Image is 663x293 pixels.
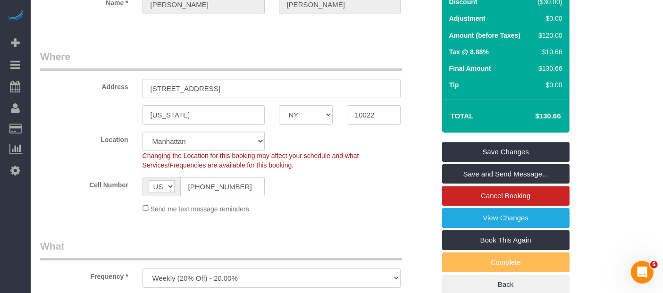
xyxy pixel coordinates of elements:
div: $130.66 [534,64,562,73]
div: $10.66 [534,47,562,57]
input: City [143,105,265,125]
img: Automaid Logo [6,9,25,23]
div: $120.00 [534,31,562,40]
input: Zip Code [347,105,401,125]
h4: $130.66 [507,112,561,120]
a: Cancel Booking [442,186,570,206]
strong: Total [451,112,474,120]
label: Frequency * [33,268,135,281]
input: Cell Number [180,177,265,196]
iframe: Intercom live chat [631,261,654,284]
legend: What [40,239,402,260]
label: Final Amount [449,64,491,73]
span: Send me text message reminders [150,205,249,212]
label: Address [33,79,135,92]
a: Save Changes [442,142,570,162]
a: View Changes [442,208,570,228]
a: Book This Again [442,230,570,250]
label: Amount (before Taxes) [449,31,520,40]
div: $0.00 [534,80,562,90]
label: Tip [449,80,459,90]
label: Location [33,132,135,144]
label: Tax @ 8.88% [449,47,489,57]
label: Cell Number [33,177,135,190]
span: Changing the Location for this booking may affect your schedule and what Services/Frequencies are... [143,152,359,169]
a: Save and Send Message... [442,164,570,184]
span: 5 [650,261,658,268]
legend: Where [40,50,402,71]
label: Adjustment [449,14,486,23]
div: $0.00 [534,14,562,23]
